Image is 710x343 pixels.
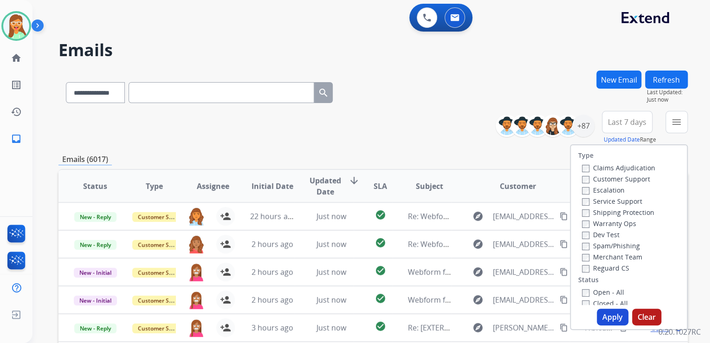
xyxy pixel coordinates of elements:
[658,326,701,337] p: 0.20.1027RC
[187,263,205,281] img: agent-avatar
[132,324,193,333] span: Customer Support
[560,212,568,220] mat-icon: content_copy
[11,106,22,117] mat-icon: history
[11,52,22,64] mat-icon: home
[582,289,589,297] input: Open - All
[374,293,386,304] mat-icon: check_circle
[250,211,296,221] span: 22 hours ago
[582,209,589,217] input: Shipping Protection
[472,239,483,250] mat-icon: explore
[74,268,117,278] span: New - Initial
[3,13,29,39] img: avatar
[578,275,599,285] label: Status
[374,265,386,276] mat-icon: check_circle
[187,235,205,253] img: agent-avatar
[83,181,107,192] span: Status
[647,96,688,104] span: Just now
[472,211,483,222] mat-icon: explore
[349,175,360,186] mat-icon: arrow_downward
[582,241,640,250] label: Spam/Phishing
[318,87,329,98] mat-icon: search
[316,323,346,333] span: Just now
[608,120,646,124] span: Last 7 days
[74,296,117,305] span: New - Initial
[582,230,620,239] label: Dev Test
[11,133,22,144] mat-icon: inbox
[407,323,583,333] span: Re: [EXTERNAL] Fw: Warranty 98025199A03-119031
[582,165,589,172] input: Claims Adjudication
[374,209,386,220] mat-icon: check_circle
[374,321,386,332] mat-icon: check_circle
[472,294,483,305] mat-icon: explore
[671,116,682,128] mat-icon: menu
[492,294,554,305] span: [EMAIL_ADDRESS][DOMAIN_NAME]
[572,115,594,137] div: +87
[197,181,229,192] span: Assignee
[58,41,688,59] h2: Emails
[582,198,589,206] input: Service Support
[251,239,293,249] span: 2 hours ago
[560,296,568,304] mat-icon: content_copy
[582,252,642,261] label: Merchant Team
[492,266,554,278] span: [EMAIL_ADDRESS][DOMAIN_NAME]
[582,300,589,308] input: Closed - All
[316,295,346,305] span: Just now
[492,322,554,333] span: [PERSON_NAME][EMAIL_ADDRESS][PERSON_NAME][DOMAIN_NAME]
[187,291,205,309] img: agent-avatar
[472,322,483,333] mat-icon: explore
[582,288,624,297] label: Open - All
[74,324,116,333] span: New - Reply
[316,267,346,277] span: Just now
[500,181,536,192] span: Customer
[582,163,655,172] label: Claims Adjudication
[596,71,641,89] button: New Email
[560,268,568,276] mat-icon: content_copy
[220,211,231,222] mat-icon: person_add
[472,266,483,278] mat-icon: explore
[220,322,231,333] mat-icon: person_add
[407,267,618,277] span: Webform from [EMAIL_ADDRESS][DOMAIN_NAME] on [DATE]
[316,211,346,221] span: Just now
[647,89,688,96] span: Last Updated:
[74,240,116,250] span: New - Reply
[582,299,628,308] label: Closed - All
[187,207,205,226] img: agent-avatar
[374,237,386,248] mat-icon: check_circle
[407,239,630,249] span: Re: Webform from [EMAIL_ADDRESS][DOMAIN_NAME] on [DATE]
[582,208,654,217] label: Shipping Protection
[316,239,346,249] span: Just now
[582,264,629,272] label: Reguard CS
[407,211,630,221] span: Re: Webform from [EMAIL_ADDRESS][DOMAIN_NAME] on [DATE]
[582,186,625,194] label: Escalation
[132,268,193,278] span: Customer Support
[492,239,554,250] span: [EMAIL_ADDRESS][DOMAIN_NAME]
[58,154,112,165] p: Emails (6017)
[407,295,618,305] span: Webform from [EMAIL_ADDRESS][DOMAIN_NAME] on [DATE]
[604,136,640,143] button: Updated Date
[416,181,443,192] span: Subject
[220,266,231,278] mat-icon: person_add
[374,181,387,192] span: SLA
[251,323,293,333] span: 3 hours ago
[146,181,163,192] span: Type
[602,111,652,133] button: Last 7 days
[251,295,293,305] span: 2 hours ago
[582,232,589,239] input: Dev Test
[187,318,205,337] img: agent-avatar
[632,309,661,325] button: Clear
[220,294,231,305] mat-icon: person_add
[220,239,231,250] mat-icon: person_add
[604,136,656,143] span: Range
[251,267,293,277] span: 2 hours ago
[310,175,341,197] span: Updated Date
[582,175,650,183] label: Customer Support
[132,212,193,222] span: Customer Support
[582,197,642,206] label: Service Support
[11,79,22,91] mat-icon: list_alt
[582,254,589,261] input: Merchant Team
[582,265,589,272] input: Reguard CS
[582,219,636,228] label: Warranty Ops
[560,240,568,248] mat-icon: content_copy
[74,212,116,222] span: New - Reply
[132,296,193,305] span: Customer Support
